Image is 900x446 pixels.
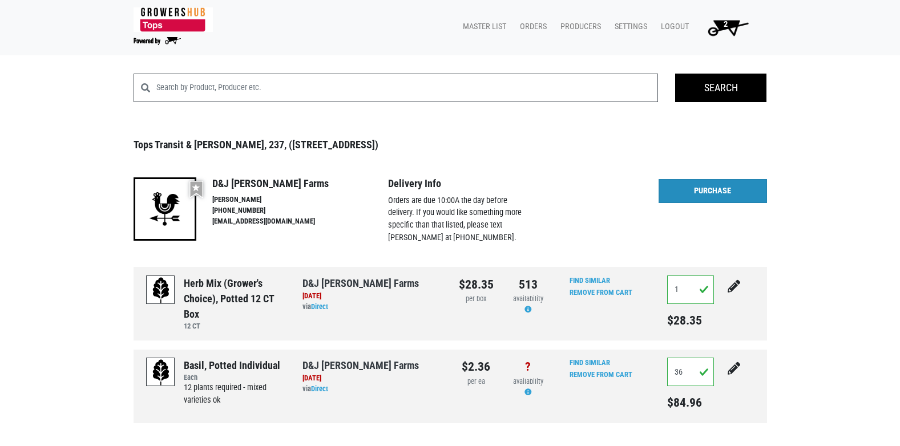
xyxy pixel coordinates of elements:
[551,16,606,38] a: Producers
[212,194,388,205] li: [PERSON_NAME]
[511,16,551,38] a: Orders
[212,216,388,227] li: [EMAIL_ADDRESS][DOMAIN_NAME]
[703,16,753,39] img: Cart
[212,177,388,190] h4: D&J [PERSON_NAME] Farms
[302,359,419,371] a: D&J [PERSON_NAME] Farms
[454,16,511,38] a: Master List
[667,275,715,304] input: Qty
[212,205,388,216] li: [PHONE_NUMBER]
[302,384,442,395] div: via
[184,322,285,330] h6: 12 CT
[563,286,639,299] input: Remove From Cart
[311,384,328,393] a: Direct
[184,358,285,373] div: Basil, Potted Individual
[459,376,494,387] div: per ea
[667,313,715,328] h5: $28.35
[459,275,494,294] div: $28.35
[675,74,766,102] input: Search
[184,275,285,322] div: Herb Mix (Grower's choice), Potted 12 CT Box
[184,383,267,405] span: 12 plants required - mixed varieties ok
[147,358,175,387] img: placeholder-variety-43d6402dacf2d531de610a020419775a.svg
[134,139,767,151] h3: Tops Transit & [PERSON_NAME], 237, ([STREET_ADDRESS])
[570,276,610,285] a: Find Similar
[134,7,213,32] img: 279edf242af8f9d49a69d9d2afa010fb.png
[311,302,328,311] a: Direct
[302,373,442,384] div: [DATE]
[570,358,610,367] a: Find Similar
[184,373,285,382] h6: Each
[667,358,715,386] input: Qty
[693,16,758,39] a: 2
[134,177,196,240] img: 22-9b480c55cff4f9832ac5d9578bf63b94.png
[302,277,419,289] a: D&J [PERSON_NAME] Farms
[513,294,543,303] span: availability
[302,302,442,313] div: via
[511,358,546,376] div: ?
[156,74,659,102] input: Search by Product, Producer etc.
[459,294,494,305] div: per box
[659,179,767,203] a: Purchase
[724,19,728,29] span: 2
[652,16,693,38] a: Logout
[459,358,494,376] div: $2.36
[147,276,175,305] img: placeholder-variety-43d6402dacf2d531de610a020419775a.svg
[302,291,442,302] div: [DATE]
[563,368,639,382] input: Remove From Cart
[388,177,523,190] h4: Delivery Info
[513,377,543,386] span: availability
[134,37,181,45] img: Powered by Big Wheelbarrow
[667,395,715,410] h5: $84.96
[511,275,546,294] div: 513
[388,194,523,244] p: Orders are due 10:00A the day before delivery. If you would like something more specific than tha...
[606,16,652,38] a: Settings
